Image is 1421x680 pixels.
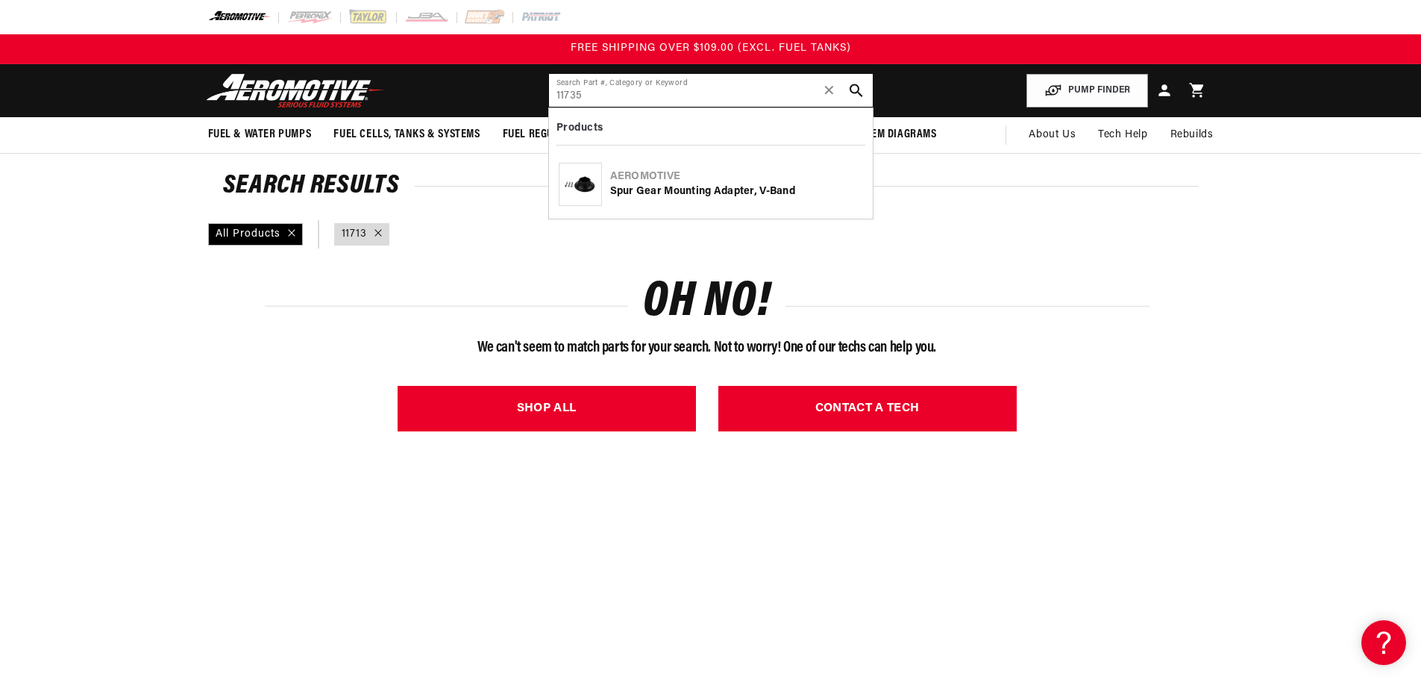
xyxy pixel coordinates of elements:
[559,170,601,199] img: Spur Gear Mounting Adapter, V-Band
[823,78,836,102] span: ✕
[1087,117,1158,153] summary: Tech Help
[322,117,491,152] summary: Fuel Cells, Tanks & Systems
[492,117,601,152] summary: Fuel Regulators
[1017,117,1087,153] a: About Us
[1159,117,1225,153] summary: Rebuilds
[333,127,480,143] span: Fuel Cells, Tanks & Systems
[549,74,873,107] input: Search by Part Number, Category or Keyword
[202,73,389,108] img: Aeromotive
[1098,127,1147,143] span: Tech Help
[643,281,771,325] h1: OH NO!
[342,226,367,243] a: 11713
[503,127,590,143] span: Fuel Regulators
[718,386,1017,431] a: CONTACT A TECH
[840,74,873,107] button: search button
[398,386,696,431] a: SHOP ALL
[265,336,1149,360] p: We can't seem to match parts for your search. Not to worry! One of our techs can help you.
[556,122,603,134] b: Products
[208,223,303,246] div: All Products
[1170,127,1214,143] span: Rebuilds
[1026,74,1148,107] button: PUMP FINDER
[197,117,323,152] summary: Fuel & Water Pumps
[1029,129,1076,140] span: About Us
[849,127,937,143] span: System Diagrams
[571,43,851,54] span: FREE SHIPPING OVER $109.00 (EXCL. FUEL TANKS)
[610,184,863,199] div: Spur Gear Mounting Adapter, V-Band
[838,117,948,152] summary: System Diagrams
[223,175,1199,199] h2: Search Results
[610,169,863,184] div: Aeromotive
[208,127,312,143] span: Fuel & Water Pumps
